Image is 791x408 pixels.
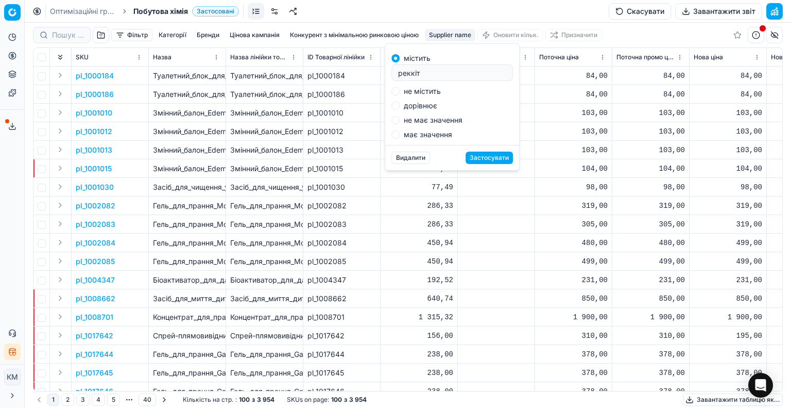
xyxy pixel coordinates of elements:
[539,108,608,118] div: 103,00
[153,312,221,322] p: Концентрат_для_прання_Sonett_рідкий_органічний_з_ефірною_олією_лаванди_5_л
[230,219,299,230] div: Гель_для_прання_Moomin_Universal_900_мл
[183,396,233,404] span: Кількість на стр.
[230,126,299,137] div: Змінний_балон_Edem_home_Після_дощу_для_автоматичного_освіжувача_повітря_260_мл
[539,164,608,174] div: 104,00
[675,3,762,20] button: Завантажити звіт
[153,293,221,304] p: Засіб_для_миття_дитячого_посуду_та_аксесуарів_Suavinex_2_шт._×_500_мл_(307918)
[307,275,376,285] div: pl_1004347
[230,164,299,174] div: Змінний_балон_Edem_home_Східна_мрія_для_автоматичного_освіжувача_повітря_260_мл
[153,386,221,397] p: Гель_для_прання_Gama_Original_3_в_1,_1,98_л
[331,396,342,404] strong: 100
[307,293,376,304] div: pl_1008662
[307,71,376,81] div: pl_1000184
[404,88,441,95] label: не містить
[76,349,113,360] p: pl_1017644
[385,293,453,304] div: 640,74
[76,368,113,378] button: pl_1017645
[230,293,299,304] div: Засіб_для_миття_дитячого_посуду_та_аксесуарів_Suavinex_2_шт._×_500_мл_(307918)
[616,293,685,304] div: 850,00
[404,102,437,109] label: дорівнює
[153,53,171,61] span: Назва
[683,394,783,406] button: Завантажити таблицю як...
[616,53,675,61] span: Поточна промо ціна
[694,238,762,248] div: 499,00
[76,256,115,267] p: pl_1002085
[47,394,59,406] button: 1
[54,218,66,230] button: Expand
[76,219,115,230] p: pl_1002083
[33,394,45,406] button: Go to previous page
[153,238,221,248] p: Гель_для_прання_Moomin_Color_1.8_л
[4,369,21,385] button: КM
[50,6,239,17] nav: breadcrumb
[230,71,299,81] div: Туалетний_блок_для_унітазу_Galax_Квіткова_свіжість_110_г_(2_шт._х_55_г)
[76,164,112,174] button: pl_1001015
[54,255,66,267] button: Expand
[477,29,543,41] button: Оновити кільк.
[307,238,376,248] div: pl_1002084
[54,162,66,174] button: Expand
[153,89,221,100] p: Туалетний_блок_для_унітазу_Galax_Океанська_свіжість_110_г_(2_шт._х_55_г)
[307,182,376,192] div: pl_1001030
[694,71,762,81] div: 84,00
[153,256,221,267] p: Гель_для_прання_Moomin_Universal_1.8_л
[539,256,608,267] div: 499,00
[307,256,376,267] div: pl_1002085
[539,145,608,155] div: 103,00
[616,238,685,248] div: 480,00
[307,349,376,360] div: pl_1017644
[539,182,608,192] div: 98,00
[539,53,579,61] span: Поточна ціна
[76,145,112,155] button: pl_1001013
[54,69,66,81] button: Expand
[694,145,762,155] div: 103,00
[76,126,112,137] button: pl_1001012
[539,275,608,285] div: 231,00
[230,108,299,118] div: Змінний_балон_Edem_home_Лавандове_поле_для_автоматичного_освіжувача_повітря_260_мл
[694,312,762,322] div: 1 900,00
[54,143,66,156] button: Expand
[385,386,453,397] div: 238,00
[616,256,685,267] div: 499,00
[183,396,274,404] div: :
[694,349,762,360] div: 378,00
[694,126,762,137] div: 103,00
[76,275,115,285] p: pl_1004347
[230,89,299,100] div: Туалетний_блок_для_унітазу_Galax_Океанська_свіжість_110_г_(2_шт._х_55_г)
[385,331,453,341] div: 156,00
[616,182,685,192] div: 98,00
[694,331,762,341] div: 195,00
[76,71,114,81] button: pl_1000184
[230,368,299,378] div: Гель_для_прання_Gama_Marseille_3_в_1,_1,98_л
[616,331,685,341] div: 310,00
[616,219,685,230] div: 305,00
[239,396,250,404] strong: 100
[50,6,116,17] a: Оптимізаційні групи
[54,88,66,100] button: Expand
[694,293,762,304] div: 850,00
[694,219,762,230] div: 319,00
[153,275,221,285] p: Біоактиватор_для_дачних_туалетів_і_септиків_Expedit_таблетки_12_шт.
[385,256,453,267] div: 450,94
[193,29,223,41] button: Бренди
[54,125,66,137] button: Expand
[230,349,299,360] div: Гель_для_прання_Gama_Floral_3_в_1,_1,98_л
[54,236,66,249] button: Expand
[307,219,376,230] div: pl_1002083
[230,331,299,341] div: Спрей-плямовивідник_Ariel_Stain_Remover_Diamond_Bright_White_&_Color_Delicates_750_мл
[230,53,288,61] span: Назва лінійки товарів
[76,312,113,322] button: pl_1008701
[5,369,20,385] span: КM
[54,199,66,211] button: Expand
[385,368,453,378] div: 238,00
[385,349,453,360] div: 238,00
[385,312,453,322] div: 1 315,32
[609,3,671,20] button: Скасувати
[54,329,66,341] button: Expand
[76,293,115,304] button: pl_1008662
[539,293,608,304] div: 850,00
[153,349,221,360] p: Гель_для_прання_Gama_Floral_3_в_1,_1,98_л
